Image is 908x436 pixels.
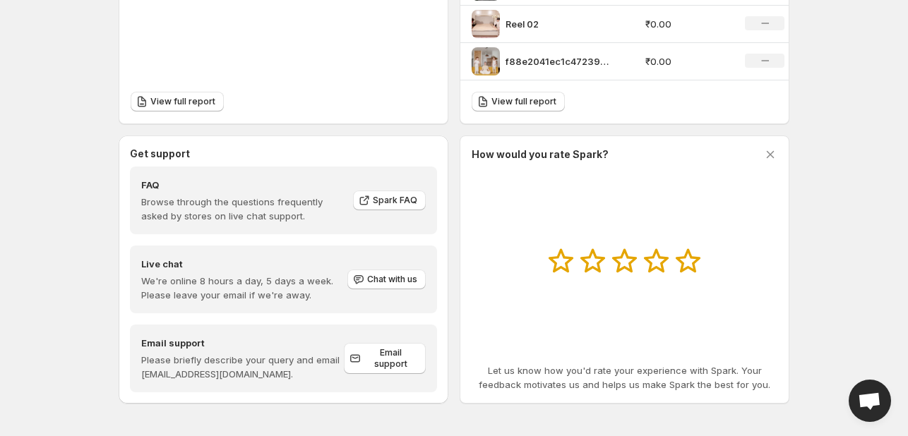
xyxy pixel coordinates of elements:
button: Chat with us [347,270,426,289]
span: Chat with us [367,274,417,285]
h4: FAQ [141,178,343,192]
a: Spark FAQ [353,190,426,210]
h4: Live chat [141,257,346,271]
h4: Email support [141,336,344,350]
p: Please briefly describe your query and email [EMAIL_ADDRESS][DOMAIN_NAME]. [141,353,344,381]
p: f88e2041ec1c47239ef69d3de9bd7845.HD-1080p-7.2Mbps-37410329 [506,54,611,68]
span: View full report [150,96,215,107]
a: Email support [344,343,426,374]
span: Spark FAQ [373,195,417,206]
p: ₹0.00 [645,17,729,31]
a: View full report [131,92,224,111]
h3: How would you rate Spark? [472,147,609,162]
p: We're online 8 hours a day, 5 days a week. Please leave your email if we're away. [141,274,346,302]
p: Let us know how you'd rate your experience with Spark. Your feedback motivates us and helps us ma... [472,363,777,392]
span: Email support [364,347,417,370]
img: f88e2041ec1c47239ef69d3de9bd7845.HD-1080p-7.2Mbps-37410329 [472,47,500,75]
p: ₹0.00 [645,54,729,68]
p: Reel 02 [506,17,611,31]
h3: Get support [130,147,190,161]
a: View full report [472,92,565,111]
span: View full report [491,96,556,107]
p: Browse through the questions frequently asked by stores on live chat support. [141,195,343,223]
a: Open chat [849,380,891,422]
img: Reel 02 [472,10,500,38]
